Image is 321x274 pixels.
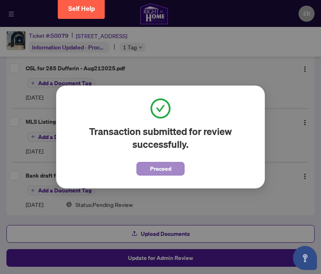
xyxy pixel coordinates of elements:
[136,162,185,176] button: Proceed
[293,246,317,270] button: Open asap
[68,5,95,12] span: Self Help
[150,162,171,175] span: Proceed
[69,125,252,151] h2: Transaction submitted for review successfully.
[150,98,171,119] span: check-circle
